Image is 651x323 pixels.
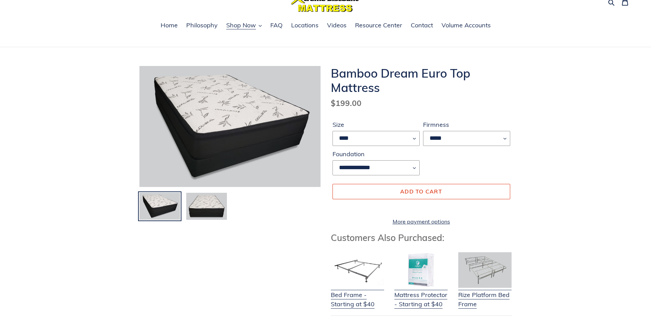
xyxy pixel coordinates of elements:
[333,184,510,199] button: Add to cart
[223,21,265,31] button: Shop Now
[139,192,181,221] img: Load image into Gallery viewer, Bamboo Dream Euro Top Mattress
[407,21,436,31] a: Contact
[333,217,510,226] a: More payment options
[324,21,350,31] a: Videos
[327,21,347,29] span: Videos
[226,21,256,29] span: Shop Now
[186,192,228,221] img: Load image into Gallery viewer, Bamboo Dream Euro Top Mattress
[331,252,384,288] img: Bed Frame
[157,21,181,31] a: Home
[333,149,420,159] label: Foundation
[400,188,442,195] span: Add to cart
[411,21,433,29] span: Contact
[331,282,384,309] a: Bed Frame - Starting at $40
[438,21,494,31] a: Volume Accounts
[161,21,178,29] span: Home
[355,21,402,29] span: Resource Center
[352,21,406,31] a: Resource Center
[423,120,510,129] label: Firmness
[186,21,218,29] span: Philosophy
[394,252,448,288] img: Mattress Protector
[288,21,322,31] a: Locations
[331,98,362,108] span: $199.00
[442,21,491,29] span: Volume Accounts
[458,252,512,288] img: Adjustable Base
[291,21,318,29] span: Locations
[183,21,221,31] a: Philosophy
[394,282,448,309] a: Mattress Protector - Starting at $40
[267,21,286,31] a: FAQ
[333,120,420,129] label: Size
[270,21,283,29] span: FAQ
[331,66,512,95] h1: Bamboo Dream Euro Top Mattress
[331,232,512,243] h3: Customers Also Purchased:
[458,282,512,309] a: Rize Platform Bed Frame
